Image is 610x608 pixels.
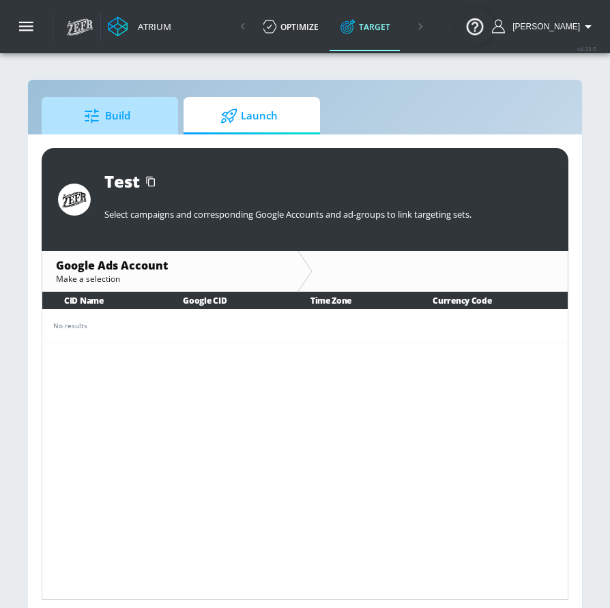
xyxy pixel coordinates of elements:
[330,2,401,51] a: Target
[104,208,552,220] p: Select campaigns and corresponding Google Accounts and ad-groups to link targeting sets.
[56,258,284,273] div: Google Ads Account
[104,170,140,192] div: Test
[507,22,580,31] span: [PERSON_NAME]
[492,18,596,35] button: [PERSON_NAME]
[56,273,284,285] div: Make a selection
[108,16,171,37] a: Atrium
[411,292,568,309] th: Currency Code
[42,292,161,309] th: CID Name
[53,321,557,331] div: No results
[251,2,330,51] a: optimize
[132,20,171,33] div: Atrium
[42,251,297,291] div: Google Ads AccountMake a selection
[289,292,411,309] th: Time Zone
[161,292,289,309] th: Google CID
[577,45,596,53] span: v 4.33.5
[456,7,494,45] button: Open Resource Center
[197,100,301,132] span: Launch
[55,100,159,132] span: Build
